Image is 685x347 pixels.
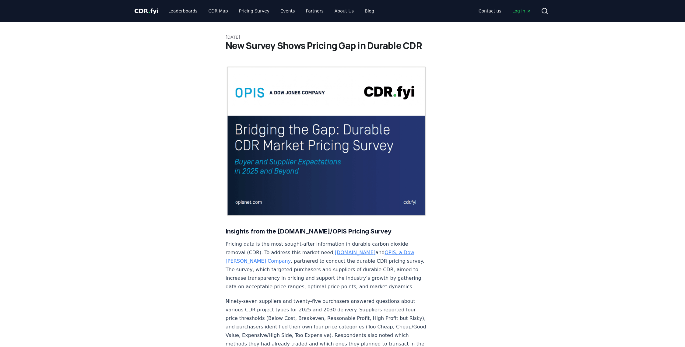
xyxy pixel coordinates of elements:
[226,34,459,40] p: [DATE]
[226,240,427,291] p: Pricing data is the most sought-after information in durable carbon dioxide removal (CDR). To add...
[474,5,506,16] a: Contact us
[163,5,379,16] nav: Main
[360,5,379,16] a: Blog
[474,5,536,16] nav: Main
[226,228,392,235] strong: Insights from the [DOMAIN_NAME]/OPIS Pricing Survey
[134,7,159,15] span: CDR fyi
[148,7,150,15] span: .
[335,250,376,255] a: [DOMAIN_NAME]
[234,5,274,16] a: Pricing Survey
[163,5,202,16] a: Leaderboards
[330,5,359,16] a: About Us
[226,40,459,51] h1: New Survey Shows Pricing Gap in Durable CDR
[226,66,427,217] img: blog post image
[508,5,536,16] a: Log in
[204,5,233,16] a: CDR Map
[301,5,328,16] a: Partners
[134,7,159,15] a: CDR.fyi
[512,8,531,14] span: Log in
[276,5,300,16] a: Events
